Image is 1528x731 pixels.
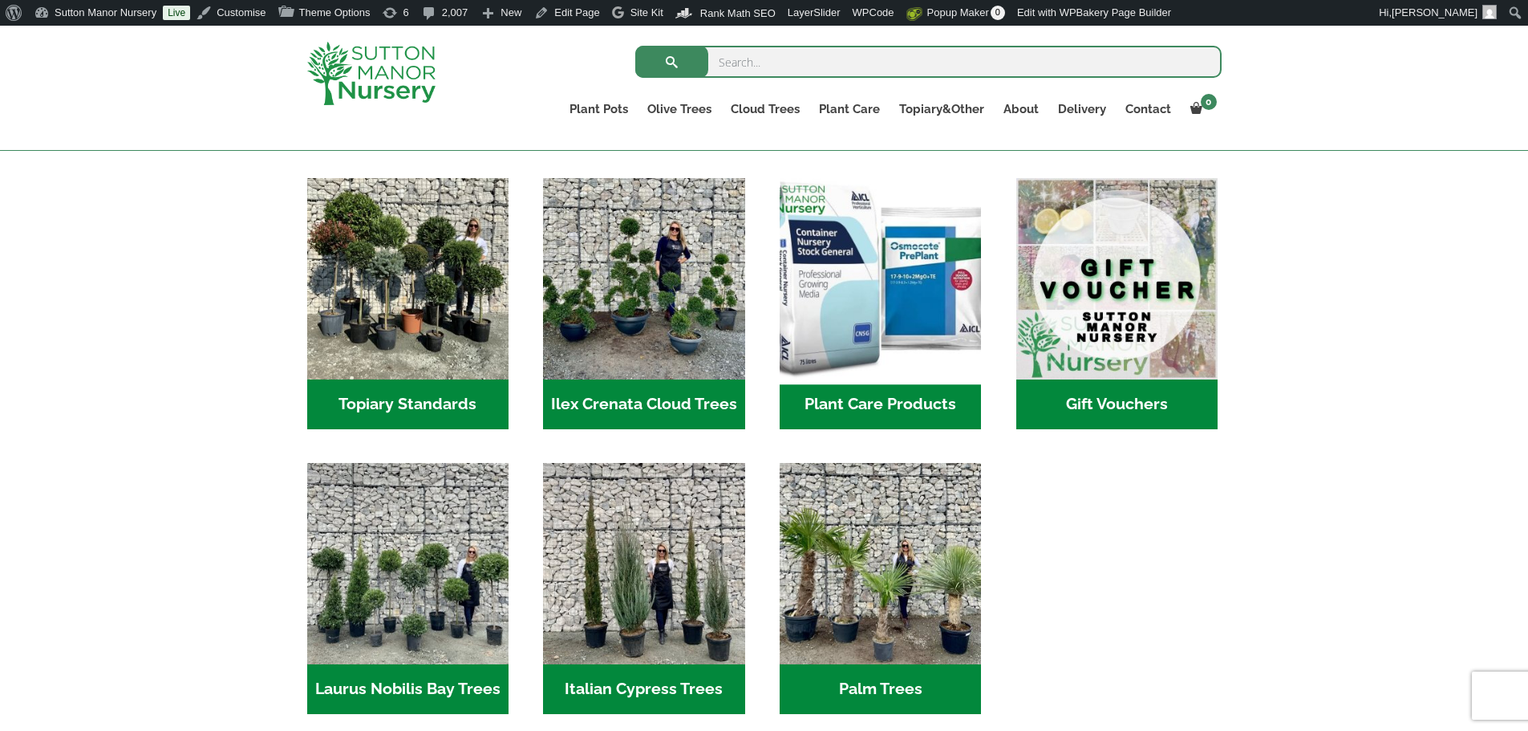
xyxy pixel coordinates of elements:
[780,463,981,714] a: Visit product category Palm Trees
[1116,98,1181,120] a: Contact
[780,463,981,664] img: Home - 8A9CB1CE 8400 44EF 8A07 A93B8012FD3E
[307,463,509,664] img: Home - IMG 5945
[635,46,1222,78] input: Search...
[543,463,744,664] img: Home - IMG 5949
[307,178,509,429] a: Visit product category Topiary Standards
[1201,94,1217,110] span: 0
[543,178,744,429] a: Visit product category Ilex Crenata Cloud Trees
[307,178,509,380] img: Home - IMG 5223
[307,463,509,714] a: Visit product category Laurus Nobilis Bay Trees
[1016,178,1218,380] img: Home - MAIN
[543,380,744,429] h2: Ilex Crenata Cloud Trees
[991,6,1005,20] span: 0
[638,98,721,120] a: Olive Trees
[543,664,744,714] h2: Italian Cypress Trees
[307,42,436,105] img: logo
[780,380,981,429] h2: Plant Care Products
[1181,98,1222,120] a: 0
[1016,380,1218,429] h2: Gift Vouchers
[543,178,744,380] img: Home - 9CE163CB 973F 4905 8AD5 A9A890F87D43
[307,380,509,429] h2: Topiary Standards
[163,6,190,20] a: Live
[700,7,776,19] span: Rank Math SEO
[1016,178,1218,429] a: Visit product category Gift Vouchers
[890,98,994,120] a: Topiary&Other
[775,173,987,384] img: Home - food and soil
[560,98,638,120] a: Plant Pots
[780,664,981,714] h2: Palm Trees
[630,6,663,18] span: Site Kit
[543,463,744,714] a: Visit product category Italian Cypress Trees
[307,664,509,714] h2: Laurus Nobilis Bay Trees
[1048,98,1116,120] a: Delivery
[1392,6,1477,18] span: [PERSON_NAME]
[994,98,1048,120] a: About
[809,98,890,120] a: Plant Care
[780,178,981,429] a: Visit product category Plant Care Products
[721,98,809,120] a: Cloud Trees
